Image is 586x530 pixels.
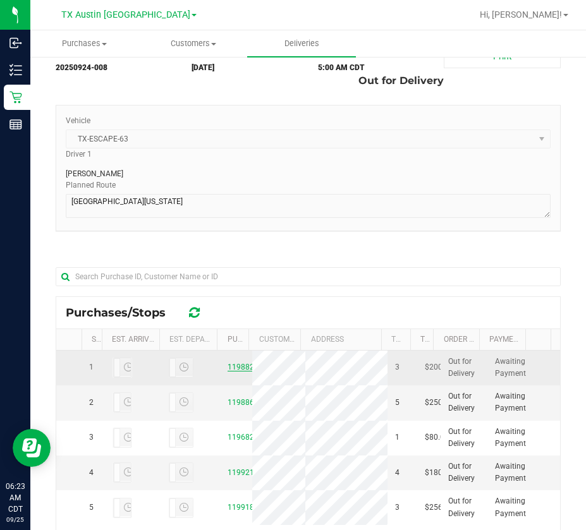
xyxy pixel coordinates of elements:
span: Customers [140,38,247,49]
span: 2 [89,397,94,409]
span: Out for Delivery [358,68,444,93]
th: Est. Departure [159,329,217,351]
span: $256.00 [425,502,453,514]
span: Awaiting Payment [495,426,527,450]
span: Awaiting Payment [495,390,527,414]
p: 06:23 AM CDT [6,481,25,515]
span: $80.00 [425,431,449,443]
span: 3 [395,502,400,514]
span: Out for Delivery [448,495,480,519]
a: 11988654 [228,398,263,407]
label: Vehicle [66,115,90,126]
strong: 20250924-008 [56,63,107,72]
span: Out for Delivery [448,356,480,380]
span: Deliveries [267,38,336,49]
p: 09/25 [6,515,25,524]
span: 5 [395,397,400,409]
th: Address [300,329,381,351]
inline-svg: Inbound [9,37,22,49]
a: Purchases [30,30,139,57]
span: $250.00 [425,397,453,409]
a: 11991817 [228,503,263,512]
span: Purchases/Stops [66,306,178,320]
span: 1 [89,361,94,373]
span: 3 [89,431,94,443]
span: 5 [89,502,94,514]
span: [PERSON_NAME] [66,168,123,179]
a: 11988222 [228,363,263,371]
span: Out for Delivery [448,461,480,485]
inline-svg: Inventory [9,64,22,76]
a: Deliveries [247,30,356,57]
span: Awaiting Payment [495,495,527,519]
span: Awaiting Payment [495,356,527,380]
span: Purchases [31,38,138,49]
a: Est. Arrival [112,335,158,344]
a: Total [420,335,443,344]
span: $200.00 [425,361,453,373]
span: $180.00 [425,467,453,479]
span: 1 [395,431,400,443]
span: 3 [395,361,400,373]
span: Out for Delivery [448,390,480,414]
span: Out for Delivery [448,426,480,450]
a: Purchase ID [228,335,276,344]
h5: 5:00 AM CDT [318,64,425,72]
a: 11992116 [228,468,263,477]
span: Awaiting Payment [495,461,527,485]
input: Search Purchase ID, Customer Name or ID [56,267,561,286]
a: Stop # [92,335,117,344]
span: TX Austin [GEOGRAPHIC_DATA] [61,9,190,20]
span: Hi, [PERSON_NAME]! [480,9,562,20]
h5: [DATE] [192,64,299,72]
a: Order Status [444,335,496,344]
th: Customer [248,329,300,351]
label: Driver 1 [66,148,92,160]
a: Customers [139,30,248,57]
span: 4 [395,467,400,479]
inline-svg: Reports [9,118,22,131]
iframe: Resource center [13,429,51,467]
th: Total Order Lines [381,329,410,351]
a: Payment Status [489,335,552,344]
inline-svg: Retail [9,91,22,104]
a: 11968209 [228,433,263,442]
span: 4 [89,467,94,479]
label: Planned Route [66,179,116,191]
